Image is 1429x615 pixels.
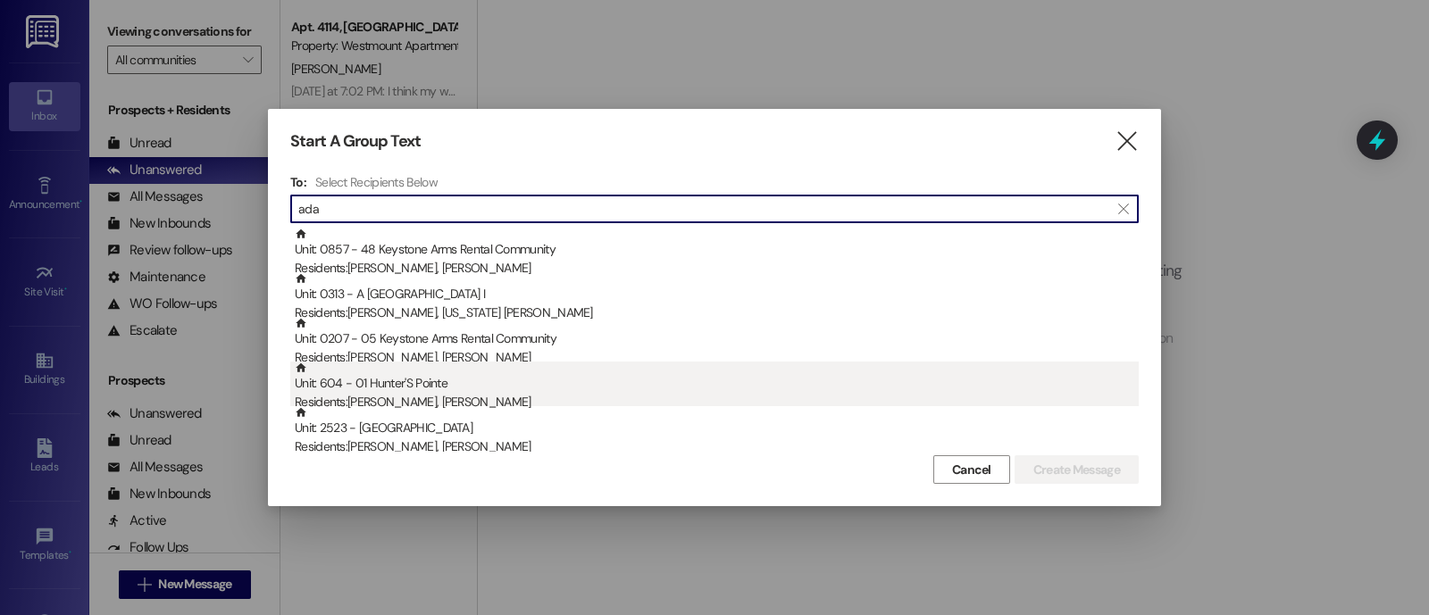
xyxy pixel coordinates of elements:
[290,131,421,152] h3: Start A Group Text
[1033,461,1120,479] span: Create Message
[1109,195,1138,222] button: Clear text
[295,303,1139,322] div: Residents: [PERSON_NAME], [US_STATE] [PERSON_NAME]
[290,406,1139,451] div: Unit: 2523 - [GEOGRAPHIC_DATA]Residents:[PERSON_NAME], [PERSON_NAME]
[1118,202,1128,216] i: 
[1115,132,1139,151] i: 
[295,406,1139,457] div: Unit: 2523 - [GEOGRAPHIC_DATA]
[315,174,438,190] h4: Select Recipients Below
[290,228,1139,272] div: Unit: 0857 - 48 Keystone Arms Rental CommunityResidents:[PERSON_NAME], [PERSON_NAME]
[295,437,1139,456] div: Residents: [PERSON_NAME], [PERSON_NAME]
[295,348,1139,367] div: Residents: [PERSON_NAME], [PERSON_NAME]
[295,393,1139,411] div: Residents: [PERSON_NAME], [PERSON_NAME]
[295,272,1139,323] div: Unit: 0313 - A [GEOGRAPHIC_DATA] I
[295,362,1139,412] div: Unit: 604 - 01 Hunter'S Pointe
[290,174,306,190] h3: To:
[290,317,1139,362] div: Unit: 0207 - 05 Keystone Arms Rental CommunityResidents:[PERSON_NAME], [PERSON_NAME]
[295,228,1139,278] div: Unit: 0857 - 48 Keystone Arms Rental Community
[295,259,1139,278] div: Residents: [PERSON_NAME], [PERSON_NAME]
[290,362,1139,406] div: Unit: 604 - 01 Hunter'S PointeResidents:[PERSON_NAME], [PERSON_NAME]
[298,196,1109,221] input: Search for any contact or apartment
[1015,455,1139,484] button: Create Message
[952,461,991,479] span: Cancel
[933,455,1010,484] button: Cancel
[295,317,1139,368] div: Unit: 0207 - 05 Keystone Arms Rental Community
[290,272,1139,317] div: Unit: 0313 - A [GEOGRAPHIC_DATA] IResidents:[PERSON_NAME], [US_STATE] [PERSON_NAME]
